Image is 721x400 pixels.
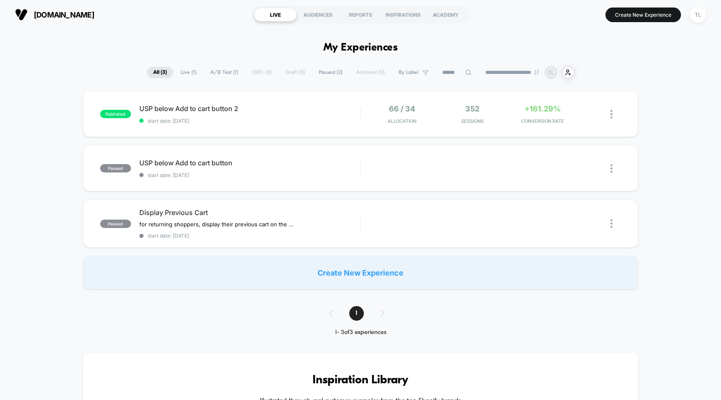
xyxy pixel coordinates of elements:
[439,118,505,124] span: Sessions
[320,329,401,336] div: 1 - 3 of 3 experiences
[610,164,613,173] img: close
[389,104,415,113] span: 66 / 34
[139,172,360,178] span: start date: [DATE]
[13,8,97,21] button: [DOMAIN_NAME]
[534,70,539,75] img: end
[174,67,203,78] span: Live ( 1 )
[465,104,479,113] span: 352
[83,256,638,289] div: Create New Experience
[204,67,245,78] span: A/B Test ( 1 )
[34,10,94,19] span: [DOMAIN_NAME]
[524,104,561,113] span: +161.29%
[509,118,575,124] span: CONVERSION RATE
[610,110,613,119] img: close
[349,306,364,321] span: 1
[605,8,681,22] button: Create New Experience
[297,8,339,21] div: AUDIENCES
[313,67,349,78] span: Paused ( 2 )
[100,164,131,172] span: paused
[690,7,706,23] div: TL
[139,159,360,167] span: USP below Add to cart button
[339,8,382,21] div: REPORTS
[398,69,418,76] span: By Label
[139,118,360,124] span: start date: [DATE]
[139,208,360,217] span: Display Previous Cart
[100,220,131,228] span: paused
[323,42,398,54] h1: My Experiences
[548,69,554,76] p: TL
[424,8,467,21] div: ACADEMY
[687,6,708,23] button: TL
[139,233,360,239] span: start date: [DATE]
[610,219,613,228] img: close
[15,8,28,21] img: Visually logo
[108,374,613,387] h3: Inspiration Library
[254,8,297,21] div: LIVE
[147,67,173,78] span: All ( 3 )
[139,221,294,228] span: for returning shoppers, display their previous cart on the home page
[139,104,360,113] span: USP below Add to cart button 2
[382,8,424,21] div: INSPIRATIONS
[100,110,131,118] span: published
[388,118,416,124] span: Allocation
